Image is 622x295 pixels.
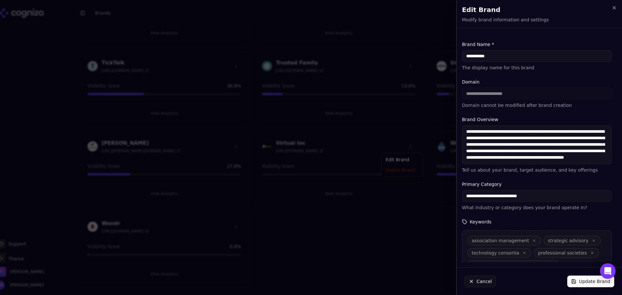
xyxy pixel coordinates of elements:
[462,79,612,85] label: Domain
[462,181,612,187] label: Primary Category
[462,64,612,71] p: The display name for this brand
[472,237,529,244] span: association management
[462,116,612,123] label: Brand Overview
[462,41,612,48] label: Brand Name *
[462,17,549,23] p: Modify brand information and settings
[567,276,614,287] button: Update Brand
[548,237,589,244] span: strategic advisory
[472,250,519,256] span: technology consortia
[462,5,617,14] h2: Edit Brand
[462,219,612,225] label: Keywords
[462,102,612,108] p: Domain cannot be modified after brand creation
[462,167,612,173] p: Tell us about your brand, target audience, and key offerings
[538,250,587,256] span: professional societies
[462,204,612,211] p: What industry or category does your brand operate in?
[465,276,496,287] button: Cancel
[472,262,547,268] span: membership-based organizations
